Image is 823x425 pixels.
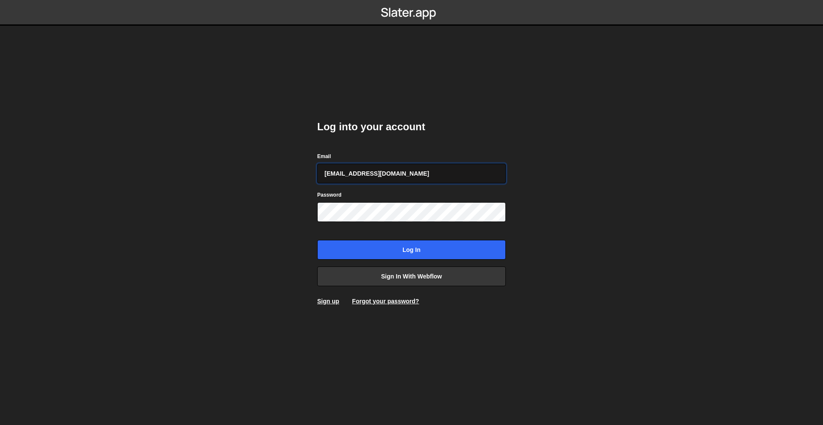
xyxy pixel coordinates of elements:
label: Password [317,191,342,199]
a: Sign up [317,298,339,305]
h2: Log into your account [317,120,506,134]
label: Email [317,152,331,161]
a: Forgot your password? [352,298,419,305]
a: Sign in with Webflow [317,266,506,286]
input: Log in [317,240,506,260]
